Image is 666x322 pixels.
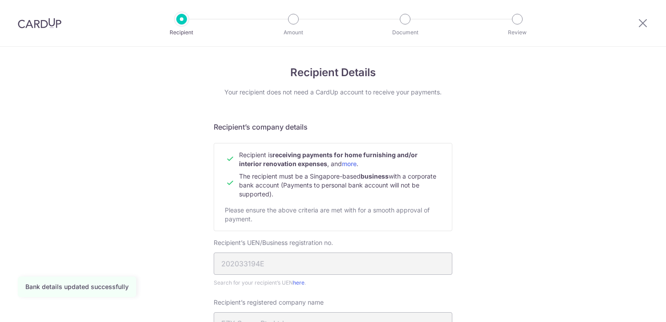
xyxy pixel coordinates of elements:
[260,28,326,37] p: Amount
[25,282,129,291] div: Bank details updated successfully
[214,88,452,97] div: Your recipient does not need a CardUp account to receive your payments.
[239,151,418,167] b: receiving payments for home furnishing and/or interior renovation expenses
[214,122,452,132] h5: Recipient’s company details
[342,160,357,167] a: more
[149,28,215,37] p: Recipient
[214,65,452,81] h4: Recipient Details
[18,18,61,29] img: CardUp
[239,151,418,167] span: Recipient is , and .
[214,298,324,306] span: Recipient’s registered company name
[214,239,333,246] span: Recipient’s UEN/Business registration no.
[361,172,389,180] b: business
[239,172,436,198] span: The recipient must be a Singapore-based with a corporate bank account (Payments to personal bank ...
[484,28,550,37] p: Review
[372,28,438,37] p: Document
[293,279,305,286] a: here
[214,278,452,287] div: Search for your recipient’s UEN .
[225,206,430,223] span: Please ensure the above criteria are met with for a smooth approval of payment.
